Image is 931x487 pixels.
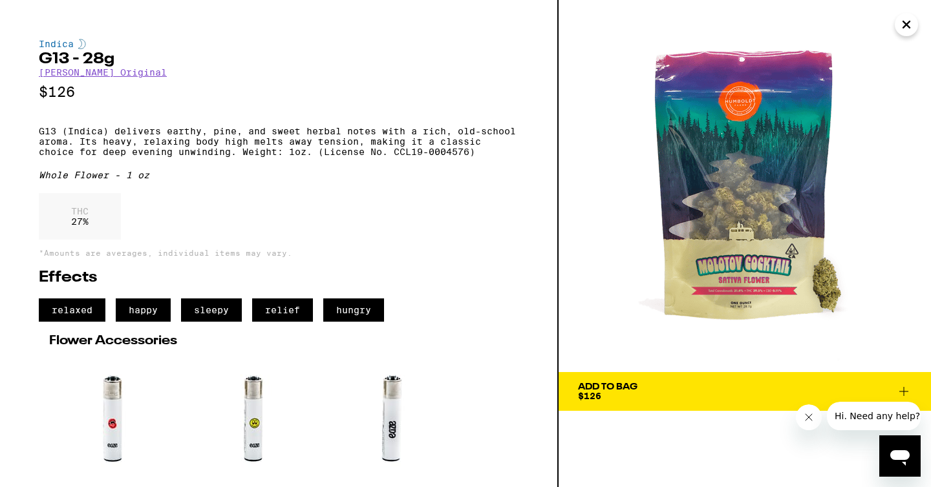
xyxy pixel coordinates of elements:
p: *Amounts are averages, individual items may vary. [39,249,519,257]
img: Eaze Accessories - Mouth Clipper Lighter [49,354,178,483]
img: Eaze Accessories - Smiley Clipper Lighter [189,354,318,483]
span: relaxed [39,298,105,322]
span: $126 [578,391,601,401]
div: 27 % [39,193,121,240]
h2: G13 - 28g [39,52,519,67]
h2: Flower Accessories [49,335,508,347]
img: indicaColor.svg [78,39,86,49]
span: sleepy [181,298,242,322]
img: Eaze Accessories - White Eaze Clipper Lighter [328,354,458,483]
span: hungry [323,298,384,322]
iframe: Close message [796,404,822,430]
img: Eaze Accessories - Yellow BIC Lighter [482,354,583,483]
p: G13 (Indica) delivers earthy, pine, and sweet herbal notes with a rich, old-school aroma. Its hea... [39,126,519,157]
iframe: Button to launch messaging window [879,435,921,477]
button: Add To Bag$126 [559,372,931,411]
div: Indica [39,39,519,49]
iframe: Message from company [827,402,921,430]
a: [PERSON_NAME] Original [39,67,167,78]
div: Add To Bag [578,382,637,391]
h2: Effects [39,270,519,285]
p: THC [71,206,89,216]
button: Close [895,13,918,36]
p: $126 [39,84,519,100]
div: Whole Flower - 1 oz [39,170,519,180]
span: relief [252,298,313,322]
span: happy [116,298,171,322]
